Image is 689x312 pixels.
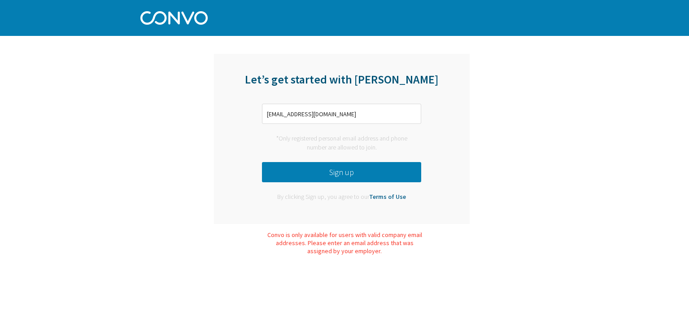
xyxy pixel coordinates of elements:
[270,193,413,202] div: By clicking Sign up, you agree to our
[262,134,421,152] div: *Only registered personal email address and phone number are allowed to join.
[262,162,421,182] button: Sign up
[266,231,423,255] div: Convo is only available for users with valid company email addresses. Please enter an email addre...
[214,72,470,98] div: Let’s get started with [PERSON_NAME]
[140,9,208,25] img: Convo Logo
[262,104,421,124] input: Enter phone number or email address
[369,193,406,201] a: Terms of Use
